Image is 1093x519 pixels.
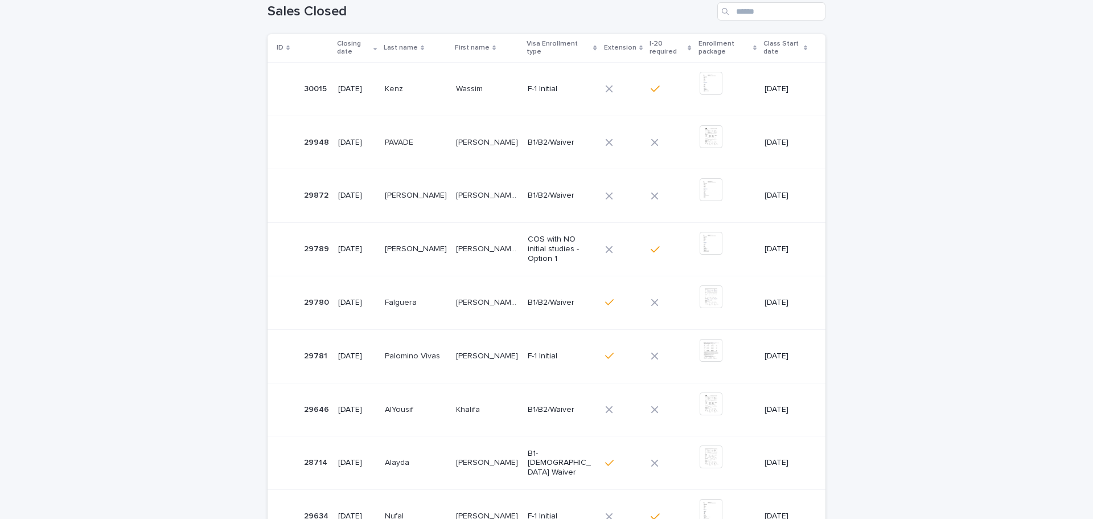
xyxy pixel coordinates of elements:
[338,458,376,468] p: [DATE]
[650,38,685,59] p: I-20 required
[456,242,521,254] p: Juliana Valentina
[304,403,331,415] p: 29646
[765,191,807,201] p: [DATE]
[268,436,825,490] tr: 2871428714 [DATE]AlaydaAlayda [PERSON_NAME][PERSON_NAME] B1-[DEMOGRAPHIC_DATA] Waiver[DATE]
[385,403,416,415] p: AlYousif
[277,42,283,54] p: ID
[765,405,807,415] p: [DATE]
[456,403,482,415] p: Khalifa
[765,84,807,94] p: [DATE]
[698,38,750,59] p: Enrollment package
[385,136,416,148] p: PAVADE
[765,244,807,254] p: [DATE]
[455,42,490,54] p: First name
[385,242,449,254] p: Armand Carrillo
[528,449,591,477] p: B1-[DEMOGRAPHIC_DATA] Waiver
[268,383,825,436] tr: 2964629646 [DATE]AlYousifAlYousif KhalifaKhalifa B1/B2/Waiver[DATE]
[385,349,442,361] p: Palomino Vivas
[528,235,591,263] p: COS with NO initial studies - Option 1
[304,349,330,361] p: 29781
[304,82,329,94] p: 30015
[268,62,825,116] tr: 3001530015 [DATE]KenzKenz WassimWassim F-1 Initial[DATE]
[528,84,591,94] p: F-1 Initial
[268,223,825,276] tr: 2978929789 [DATE][PERSON_NAME][PERSON_NAME] [PERSON_NAME] [PERSON_NAME][PERSON_NAME] [PERSON_NAME...
[763,38,801,59] p: Class Start date
[304,189,331,201] p: 29872
[338,352,376,361] p: [DATE]
[385,456,412,468] p: Alayda
[338,138,376,148] p: [DATE]
[456,296,521,308] p: [PERSON_NAME] [PERSON_NAME]
[765,298,807,308] p: [DATE]
[268,169,825,223] tr: 2987229872 [DATE][PERSON_NAME][PERSON_NAME] [PERSON_NAME] [PERSON_NAME][PERSON_NAME] [PERSON_NAME...
[456,189,521,201] p: [PERSON_NAME] [PERSON_NAME]
[338,191,376,201] p: [DATE]
[717,2,825,21] input: Search
[385,296,419,308] p: Falguera
[268,329,825,383] tr: 2978129781 [DATE]Palomino VivasPalomino Vivas [PERSON_NAME][PERSON_NAME] F-1 Initial[DATE]
[765,352,807,361] p: [DATE]
[268,276,825,329] tr: 2978029780 [DATE]FalgueraFalguera [PERSON_NAME] [PERSON_NAME][PERSON_NAME] [PERSON_NAME] B1/B2/Wa...
[268,116,825,169] tr: 2994829948 [DATE]PAVADEPAVADE [PERSON_NAME][PERSON_NAME] B1/B2/Waiver[DATE]
[604,42,636,54] p: Extension
[528,352,591,361] p: F-1 Initial
[456,456,520,468] p: [PERSON_NAME]
[528,298,591,308] p: B1/B2/Waiver
[338,298,376,308] p: [DATE]
[337,38,371,59] p: Closing date
[304,456,330,468] p: 28714
[527,38,590,59] p: Visa Enrollment type
[765,138,807,148] p: [DATE]
[456,82,485,94] p: Wassim
[338,244,376,254] p: [DATE]
[385,82,405,94] p: Kenz
[456,136,520,148] p: [PERSON_NAME]
[456,349,520,361] p: [PERSON_NAME]
[304,242,331,254] p: 29789
[304,136,331,148] p: 29948
[338,84,376,94] p: [DATE]
[338,405,376,415] p: [DATE]
[384,42,418,54] p: Last name
[765,458,807,468] p: [DATE]
[268,3,713,20] h1: Sales Closed
[304,296,331,308] p: 29780
[528,138,591,148] p: B1/B2/Waiver
[528,405,591,415] p: B1/B2/Waiver
[528,191,591,201] p: B1/B2/Waiver
[385,189,449,201] p: [PERSON_NAME]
